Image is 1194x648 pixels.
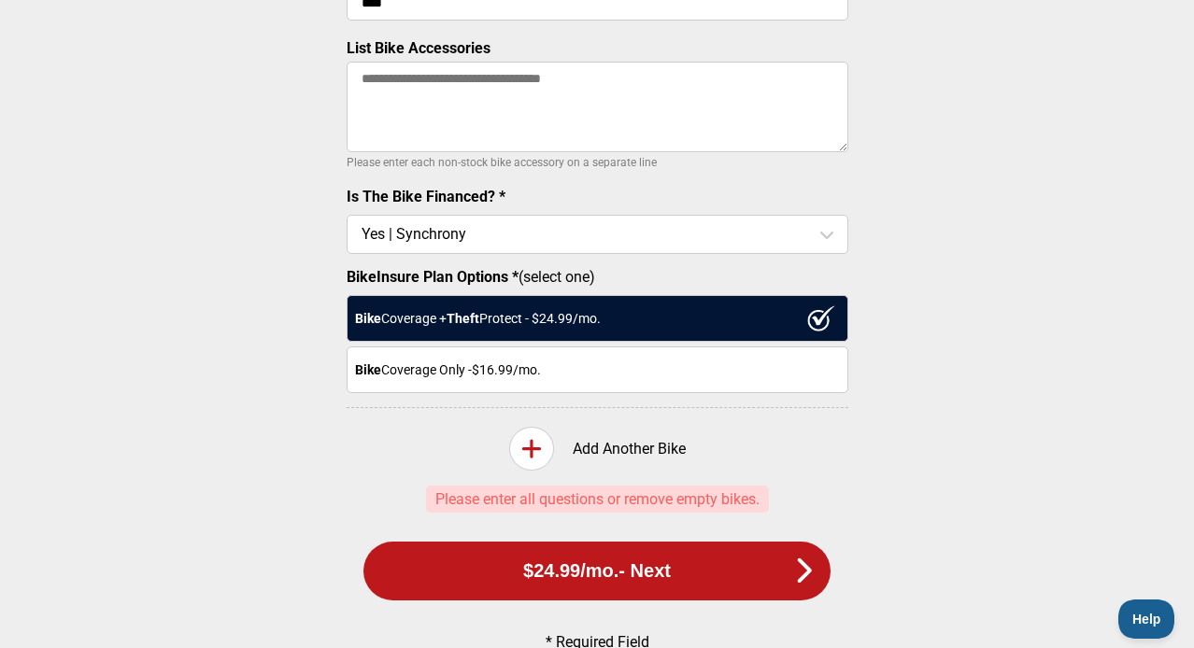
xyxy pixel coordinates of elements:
p: Please enter each non-stock bike accessory on a separate line [347,151,848,174]
label: Is The Bike Financed? * [347,188,505,205]
div: Coverage Only - $16.99 /mo. [347,346,848,393]
strong: BikeInsure Plan Options * [347,268,519,286]
strong: Theft [447,311,479,326]
strong: Bike [355,311,381,326]
span: /mo. [580,560,618,582]
p: Please enter all questions or remove empty bikes. [426,486,769,513]
iframe: Toggle Customer Support [1118,599,1175,639]
strong: Bike [355,362,381,377]
label: List Bike Accessories [347,39,490,57]
div: Coverage + Protect - $ 24.99 /mo. [347,295,848,342]
label: (select one) [347,268,848,286]
img: ux1sgP1Haf775SAghJI38DyDlYP+32lKFAAAAAElFTkSuQmCC [807,305,835,331]
button: $24.99/mo.- Next [363,542,831,600]
div: Add Another Bike [347,427,848,471]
